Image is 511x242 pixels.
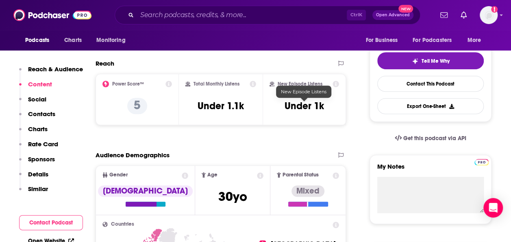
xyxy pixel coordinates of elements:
[112,81,144,87] h2: Power Score™
[413,35,452,46] span: For Podcasters
[20,33,60,48] button: open menu
[437,8,451,22] a: Show notifications dropdown
[483,198,503,218] div: Open Intercom Messenger
[388,128,473,148] a: Get this podcast via API
[377,52,484,69] button: tell me why sparkleTell Me Why
[285,100,324,112] h3: Under 1k
[28,80,52,88] p: Content
[28,125,48,133] p: Charts
[474,159,489,165] img: Podchaser Pro
[462,33,491,48] button: open menu
[194,81,239,87] h2: Total Monthly Listens
[372,10,413,20] button: Open AdvancedNew
[98,185,193,197] div: [DEMOGRAPHIC_DATA]
[281,89,326,95] span: New Episode Listens
[19,155,55,170] button: Sponsors
[365,35,398,46] span: For Business
[28,110,55,118] p: Contacts
[468,35,481,46] span: More
[19,140,58,155] button: Rate Card
[28,140,58,148] p: Rate Card
[398,5,413,13] span: New
[360,33,408,48] button: open menu
[377,76,484,92] a: Contact This Podcast
[480,6,498,24] span: Logged in as KaitlynEsposito
[19,185,48,200] button: Similar
[480,6,498,24] button: Show profile menu
[376,13,410,17] span: Open Advanced
[19,215,83,230] button: Contact Podcast
[377,98,484,114] button: Export One-Sheet
[377,163,484,177] label: My Notes
[218,189,247,205] span: 30 yo
[28,65,83,73] p: Reach & Audience
[491,6,498,13] svg: Add a profile image
[96,59,114,67] h2: Reach
[474,158,489,165] a: Pro website
[19,170,48,185] button: Details
[422,58,450,64] span: Tell Me Why
[19,95,46,110] button: Social
[283,172,319,178] span: Parental Status
[19,125,48,140] button: Charts
[19,110,55,125] button: Contacts
[59,33,87,48] a: Charts
[407,33,463,48] button: open menu
[291,185,324,197] div: Mixed
[28,155,55,163] p: Sponsors
[480,6,498,24] img: User Profile
[91,33,136,48] button: open menu
[347,10,366,20] span: Ctrl K
[28,170,48,178] p: Details
[64,35,82,46] span: Charts
[96,151,170,159] h2: Audience Demographics
[207,172,217,178] span: Age
[457,8,470,22] a: Show notifications dropdown
[28,95,46,103] p: Social
[19,80,52,95] button: Content
[137,9,347,22] input: Search podcasts, credits, & more...
[127,98,147,114] p: 5
[25,35,49,46] span: Podcasts
[115,6,420,24] div: Search podcasts, credits, & more...
[278,81,322,87] h2: New Episode Listens
[28,185,48,193] p: Similar
[111,222,134,227] span: Countries
[19,65,83,80] button: Reach & Audience
[109,172,128,178] span: Gender
[13,7,91,23] img: Podchaser - Follow, Share and Rate Podcasts
[96,35,125,46] span: Monitoring
[412,58,418,64] img: tell me why sparkle
[198,100,244,112] h3: Under 1.1k
[403,135,466,142] span: Get this podcast via API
